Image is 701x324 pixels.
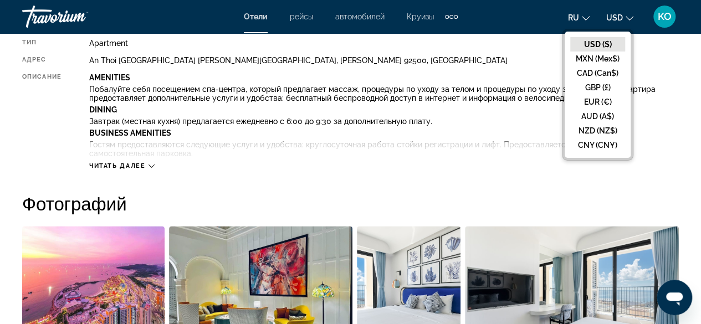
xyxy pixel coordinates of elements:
b: Dining [89,105,117,114]
button: USD ($) [570,37,625,52]
div: адрес [22,56,62,65]
span: ru [568,13,579,22]
button: MXN (Mex$) [570,52,625,66]
button: Change language [568,9,590,25]
span: KO [658,11,672,22]
iframe: Кнопка запуска окна обмена сообщениями [657,280,692,315]
div: An Thoi [GEOGRAPHIC_DATA] [PERSON_NAME][GEOGRAPHIC_DATA], [PERSON_NAME] 92500, [GEOGRAPHIC_DATA] [89,56,679,65]
p: Побалуйте себя посещением спа-центра, который предлагает массаж, процедуры по уходу за телом и пр... [89,85,679,102]
a: Круизы [407,12,434,21]
button: Читать далее [89,162,155,170]
button: AUD (A$) [570,109,625,124]
div: Apartment [89,39,679,48]
h2: Фотографий [22,192,679,214]
b: Business Amenities [89,128,171,137]
a: рейсы [290,12,313,21]
button: CNY (CN¥) [570,138,625,152]
button: CAD (Can$) [570,66,625,80]
b: Amenities [89,73,130,82]
span: Читать далее [89,162,146,169]
p: Завтрак (местная кухня) предлагается ежедневно с 6:00 до 9:30 за дополнительную плату. [89,117,679,126]
button: EUR (€) [570,95,625,109]
button: GBP (£) [570,80,625,95]
div: Описание [22,73,62,156]
div: Тип [22,39,62,48]
a: Travorium [22,2,133,31]
a: Отели [244,12,268,21]
button: Extra navigation items [445,8,458,25]
button: Change currency [606,9,633,25]
button: NZD (NZ$) [570,124,625,138]
a: автомобилей [335,12,385,21]
button: User Menu [650,5,679,28]
span: USD [606,13,623,22]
